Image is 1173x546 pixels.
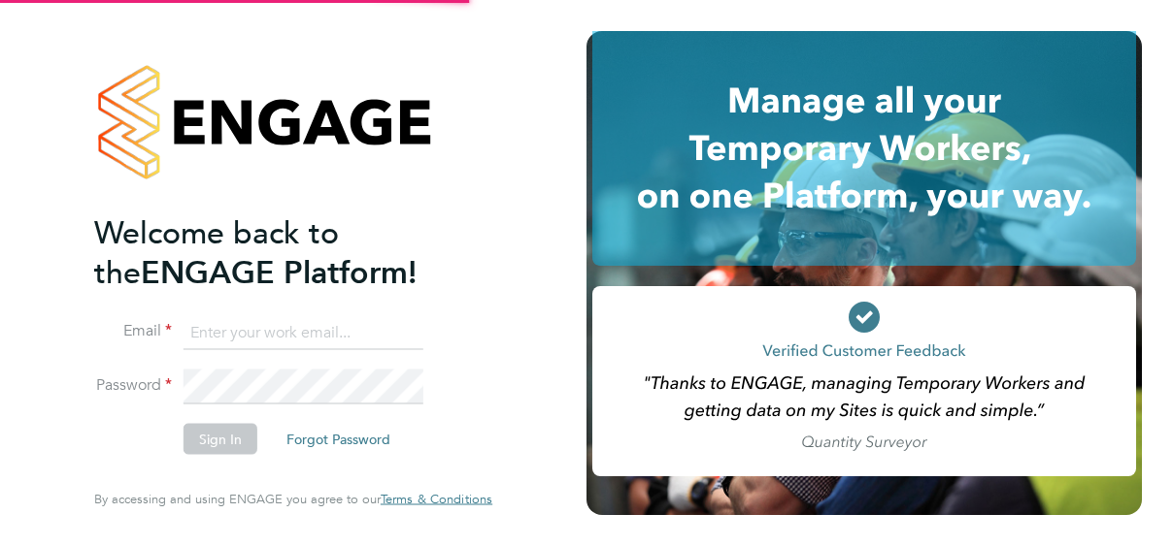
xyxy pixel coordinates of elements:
[94,321,172,341] label: Email
[184,424,257,455] button: Sign In
[94,375,172,396] label: Password
[184,315,423,350] input: Enter your work email...
[381,491,492,507] span: Terms & Conditions
[94,491,492,507] span: By accessing and using ENGAGE you agree to our
[381,492,492,507] a: Terms & Conditions
[94,212,473,292] h2: ENGAGE Platform!
[271,424,406,455] button: Forgot Password
[94,213,339,291] span: Welcome back to the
